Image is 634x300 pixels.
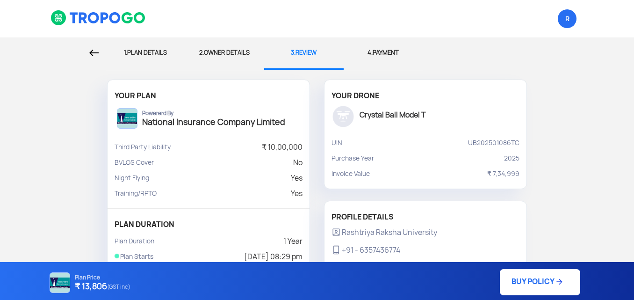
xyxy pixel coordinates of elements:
[331,226,519,239] p: Rashtriya Raksha University
[468,135,519,151] p: UB202501086TC
[115,249,153,264] p: Plan Starts
[331,151,374,166] p: Purchase Year
[291,49,295,57] span: 3.
[555,277,564,286] img: ic_arrow_forward_blue.svg
[558,9,576,28] span: Rashtriya Raksha University
[75,274,130,281] p: Plan Price
[331,105,355,128] img: Drone type
[115,220,303,229] h4: PLAN DURATION
[367,49,373,57] span: 4.
[50,10,146,26] img: logoHeader.svg
[351,37,416,68] div: PAYMENT
[117,108,137,129] img: National
[107,281,130,293] span: (GST inc)
[331,213,519,221] h4: PROFILE DETAILS
[244,249,303,264] p: [DATE] 08:29 pm
[115,234,154,249] p: Plan Duration
[271,37,337,68] div: REVIEW
[293,155,303,170] p: No
[500,269,580,295] a: BUY POLICY
[360,110,426,124] h5: Crystal Ball Model T
[331,92,519,100] h4: YOUR DRONE
[124,49,127,57] span: 1.
[75,281,130,293] h4: ₹ 13,806
[115,139,171,155] p: Third Party Liability
[291,170,303,186] p: Yes
[113,37,178,68] div: PLAN DETAILS
[283,234,303,249] p: 1 Year
[199,49,204,57] span: 2.
[291,186,303,201] p: Yes
[50,272,70,293] img: NATIONAL
[115,170,149,186] p: Night Flying
[115,186,157,201] p: Training/RPTO
[192,37,258,68] div: OWNER DETAILS
[262,139,303,155] p: ₹ 10,00,000
[331,135,342,151] p: UIN
[504,151,519,166] p: 2025
[89,50,99,56] img: Back
[331,166,370,182] p: Invoice Value
[142,110,285,117] p: Powererd By
[142,117,285,128] h4: National Insurance Company Limited
[115,92,303,100] h4: YOUR PLAN
[487,166,519,182] p: ₹ 7,34,999
[331,244,519,257] p: +91 - 6357436774
[331,262,519,275] p: [EMAIL_ADDRESS][DOMAIN_NAME]
[115,155,154,170] p: BVLOS Cover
